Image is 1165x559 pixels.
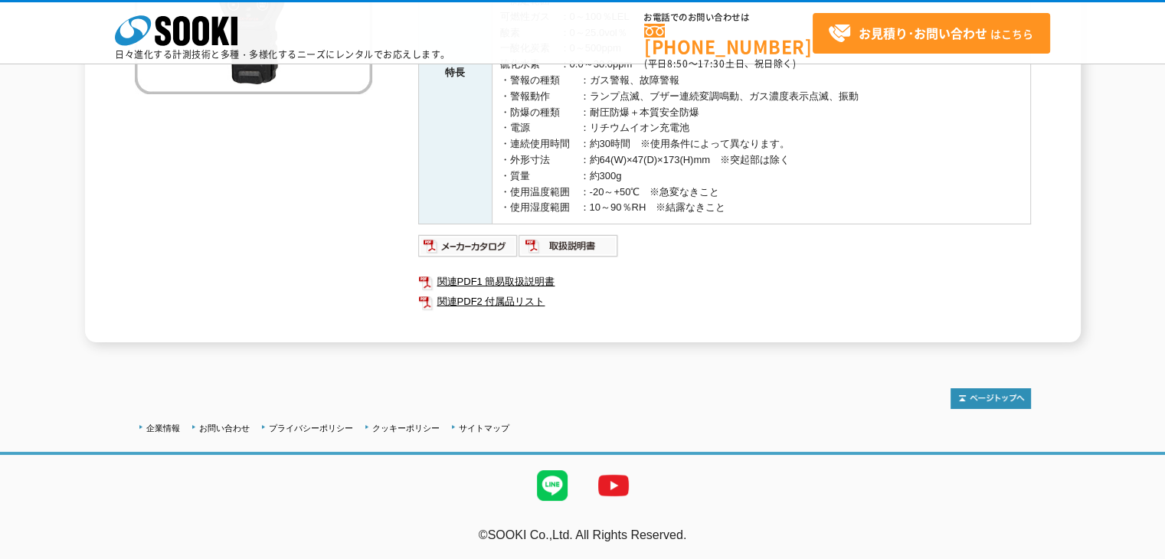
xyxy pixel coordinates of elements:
a: [PHONE_NUMBER] [644,24,813,55]
span: (平日 ～ 土日、祝日除く) [644,57,796,70]
a: 関連PDF1 簡易取扱説明書 [418,272,1031,292]
img: トップページへ [951,388,1031,409]
img: LINE [522,455,583,516]
a: お問い合わせ [199,423,250,433]
p: 日々進化する計測技術と多種・多様化するニーズにレンタルでお応えします。 [115,50,450,59]
a: プライバシーポリシー [269,423,353,433]
img: YouTube [583,455,644,516]
a: 取扱説明書 [519,244,619,255]
a: サイトマップ [459,423,509,433]
img: 取扱説明書 [519,234,619,258]
a: お見積り･お問い合わせはこちら [813,13,1050,54]
span: はこちら [828,22,1033,45]
img: メーカーカタログ [418,234,519,258]
strong: お見積り･お問い合わせ [859,24,987,42]
span: お電話でのお問い合わせは [644,13,813,22]
a: 企業情報 [146,423,180,433]
a: 関連PDF2 付属品リスト [418,292,1031,312]
a: メーカーカタログ [418,244,519,255]
a: クッキーポリシー [372,423,440,433]
a: テストMail [1106,544,1165,557]
span: 8:50 [667,57,689,70]
span: 17:30 [698,57,725,70]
